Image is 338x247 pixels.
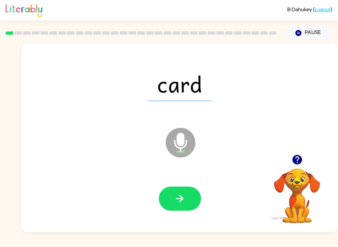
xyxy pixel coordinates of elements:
span: B Dahukey [287,6,313,12]
div: ( ) [287,6,332,12]
a: Logout [315,6,331,12]
video: Your browser must support playing .mp4 files to use Literably. Please try using another browser. [264,158,330,224]
span: card [147,67,212,101]
img: Literably [6,3,42,17]
button: Pause [285,25,332,41]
